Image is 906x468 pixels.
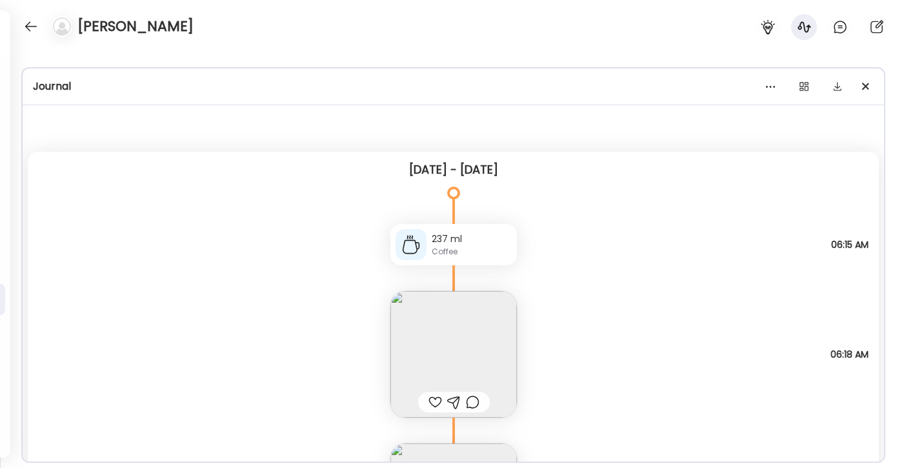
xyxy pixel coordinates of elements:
div: Coffee [432,246,512,258]
div: 237 ml [432,232,512,246]
h4: [PERSON_NAME] [77,16,194,37]
span: 06:15 AM [831,239,869,250]
div: Journal [33,79,874,94]
div: [DATE] - [DATE] [38,162,869,178]
img: bg-avatar-default.svg [53,17,71,36]
img: images%2FIotmq7NIx3XKm5oJjvqVUDsqVgD2%2F4wYMldbxniqT0F4LPrVF%2FUxmapWZ27LfXstAkRNYB_240 [390,291,517,418]
span: 06:18 AM [830,349,869,360]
